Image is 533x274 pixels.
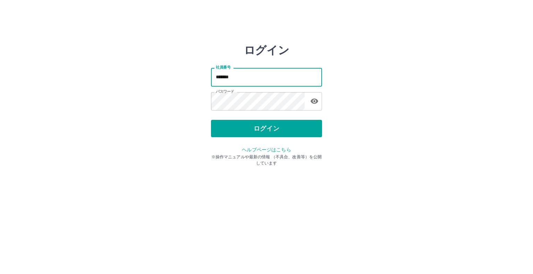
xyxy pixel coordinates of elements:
h2: ログイン [244,44,289,57]
p: ※操作マニュアルや最新の情報 （不具合、改善等）を公開しています [211,154,322,166]
label: パスワード [216,89,234,94]
button: ログイン [211,120,322,137]
label: 社員番号 [216,65,230,70]
a: ヘルプページはこちら [242,147,291,152]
